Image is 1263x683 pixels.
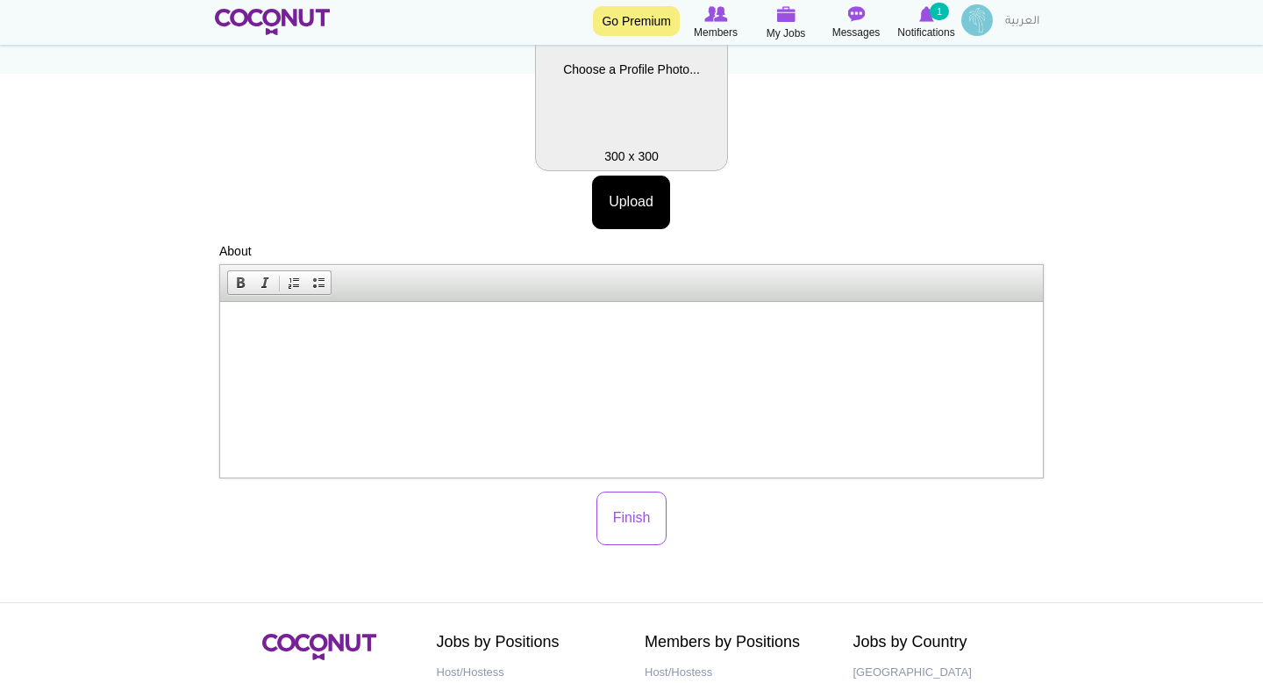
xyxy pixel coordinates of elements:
[919,6,934,22] img: Notifications
[897,24,954,41] span: Notifications
[832,24,881,41] span: Messages
[215,9,330,35] img: Home
[593,6,680,36] a: Go Premium
[645,634,827,651] h2: Members by Positions
[262,634,376,660] img: Coconut
[751,4,821,42] a: My Jobs My Jobs
[930,3,949,20] small: 1
[681,4,751,41] a: Browse Members Members
[437,634,619,651] h2: Jobs by Positions
[592,176,670,229] button: Upload
[282,271,306,294] a: Insert/Remove Numbered List
[767,25,806,42] span: My Jobs
[996,4,1048,40] a: العربية
[694,24,738,41] span: Members
[220,302,1043,478] iframe: Rich Text Editor, edit-profile-job-seeker-step-3-field-about-und-0-value
[253,271,277,294] a: Italic
[847,6,865,22] img: Messages
[776,6,796,22] img: My Jobs
[228,271,253,294] a: Bold
[306,271,331,294] a: Insert/Remove Bulleted List
[821,4,891,41] a: Messages Messages
[704,6,727,22] img: Browse Members
[891,4,961,41] a: Notifications Notifications 1
[853,634,1036,651] h2: Jobs by Country
[596,492,667,545] button: Finish
[219,242,252,260] label: About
